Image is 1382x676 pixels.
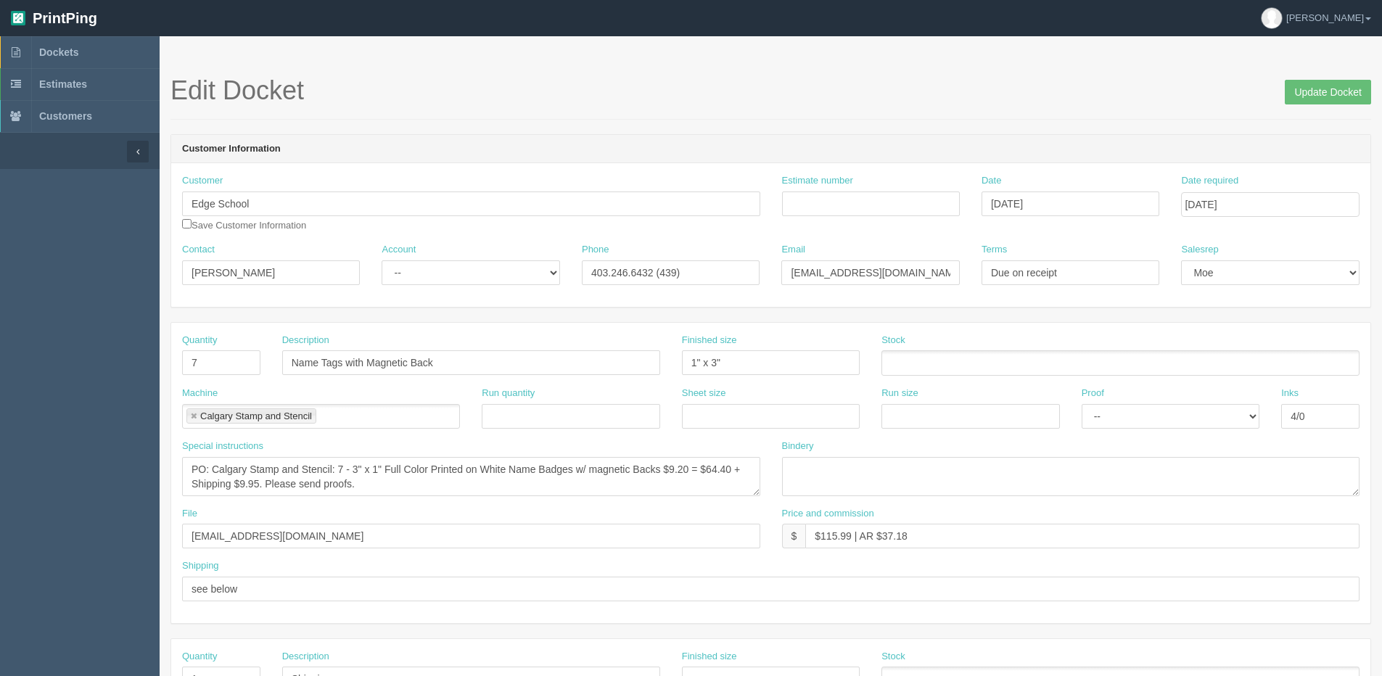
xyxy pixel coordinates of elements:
[682,334,737,347] label: Finished size
[182,174,223,188] label: Customer
[982,174,1001,188] label: Date
[782,524,806,548] div: $
[382,243,416,257] label: Account
[39,78,87,90] span: Estimates
[182,507,197,521] label: File
[282,650,329,664] label: Description
[182,387,218,400] label: Machine
[782,174,853,188] label: Estimate number
[881,650,905,664] label: Stock
[182,174,760,232] div: Save Customer Information
[782,507,874,521] label: Price and commission
[182,559,219,573] label: Shipping
[1181,174,1238,188] label: Date required
[682,650,737,664] label: Finished size
[11,11,25,25] img: logo-3e63b451c926e2ac314895c53de4908e5d424f24456219fb08d385ab2e579770.png
[881,334,905,347] label: Stock
[182,457,760,496] textarea: PO: Calgary Stamp and Stencil: 7 - 3" x 1" Full Color Printed on White Name Badges w/ magnetic Ba...
[182,650,217,664] label: Quantity
[782,440,814,453] label: Bindery
[182,191,760,216] input: Enter customer name
[171,135,1370,164] header: Customer Information
[781,243,805,257] label: Email
[182,243,215,257] label: Contact
[1181,243,1218,257] label: Salesrep
[39,110,92,122] span: Customers
[282,334,329,347] label: Description
[182,334,217,347] label: Quantity
[582,243,609,257] label: Phone
[182,440,263,453] label: Special instructions
[1285,80,1371,104] input: Update Docket
[1082,387,1104,400] label: Proof
[39,46,78,58] span: Dockets
[200,411,312,421] div: Calgary Stamp and Stencil
[881,387,918,400] label: Run size
[682,387,726,400] label: Sheet size
[1281,387,1299,400] label: Inks
[1262,8,1282,28] img: avatar_default-7531ab5dedf162e01f1e0bb0964e6a185e93c5c22dfe317fb01d7f8cd2b1632c.jpg
[170,76,1371,105] h1: Edit Docket
[482,387,535,400] label: Run quantity
[982,243,1007,257] label: Terms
